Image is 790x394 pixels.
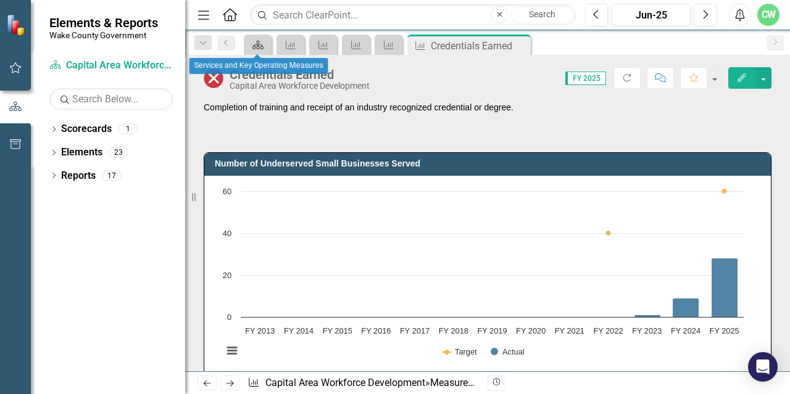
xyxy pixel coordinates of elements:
small: Wake County Government [49,30,158,40]
input: Search ClearPoint... [250,4,576,26]
path: FY 2025, 28. Actual. [712,258,738,318]
button: Show Target [443,348,477,356]
path: FY 2024, 9. Actual. [673,298,699,318]
a: Reports [61,169,96,183]
a: Capital Area Workforce Development [49,59,173,73]
path: FY 2025, 60. Target. [722,189,727,194]
text: FY 2013 [245,326,275,335]
text: FY 2019 [477,326,507,335]
text: FY 2015 [323,326,352,335]
text: FY 2016 [361,326,391,335]
text: FY 2014 [284,326,314,335]
g: Actual, series 2 of 2. Bar series with 13 bars. [260,258,738,318]
text: Target [455,347,477,356]
input: Search Below... [49,88,173,110]
svg: Interactive chart [217,185,750,370]
div: Credentials Earned [431,38,528,54]
img: Off Track [204,68,223,88]
text: FY 2023 [632,326,662,335]
button: Jun-25 [612,4,691,26]
div: Open Intercom Messenger [748,352,778,382]
path: FY 2023, 1. Actual. [634,315,661,318]
text: FY 2021 [555,326,584,335]
text: FY 2025 [710,326,739,335]
a: Capital Area Workforce Development [265,377,425,388]
button: Search [511,6,573,23]
div: 1 [118,124,138,134]
div: Chart. Highcharts interactive chart. [217,185,759,370]
div: 17 [102,170,122,181]
a: Measures [430,377,475,388]
p: Completion of training and receipt of an industry recognized credential or degree. [204,101,771,113]
text: FY 2017 [400,326,430,335]
text: FY 2022 [593,326,623,335]
button: View chart menu, Chart [223,342,241,359]
h3: Number of Underserved Small Businesses Served [215,159,765,168]
text: 60 [223,187,231,196]
span: Elements & Reports [49,15,158,30]
div: Capital Area Workforce Development [230,81,370,91]
div: Jun-25 [616,8,686,23]
a: Elements [61,146,102,160]
img: ClearPoint Strategy [6,14,28,36]
div: 23 [109,147,128,158]
button: CW [757,4,780,26]
path: FY 2022, 40. Target. [606,231,611,236]
text: 0 [227,313,231,322]
span: FY 2025 [565,72,606,85]
text: FY 2018 [439,326,468,335]
div: » » [247,376,478,390]
text: 40 [223,229,231,238]
div: Credentials Earned [478,377,559,388]
span: Search [529,9,555,19]
div: Services and Key Operating Measures [189,58,328,74]
text: Actual [502,347,525,356]
button: Show Actual [491,348,525,356]
text: FY 2024 [671,326,701,335]
text: 20 [223,271,231,280]
text: FY 2020 [516,326,546,335]
a: Scorecards [61,122,112,136]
